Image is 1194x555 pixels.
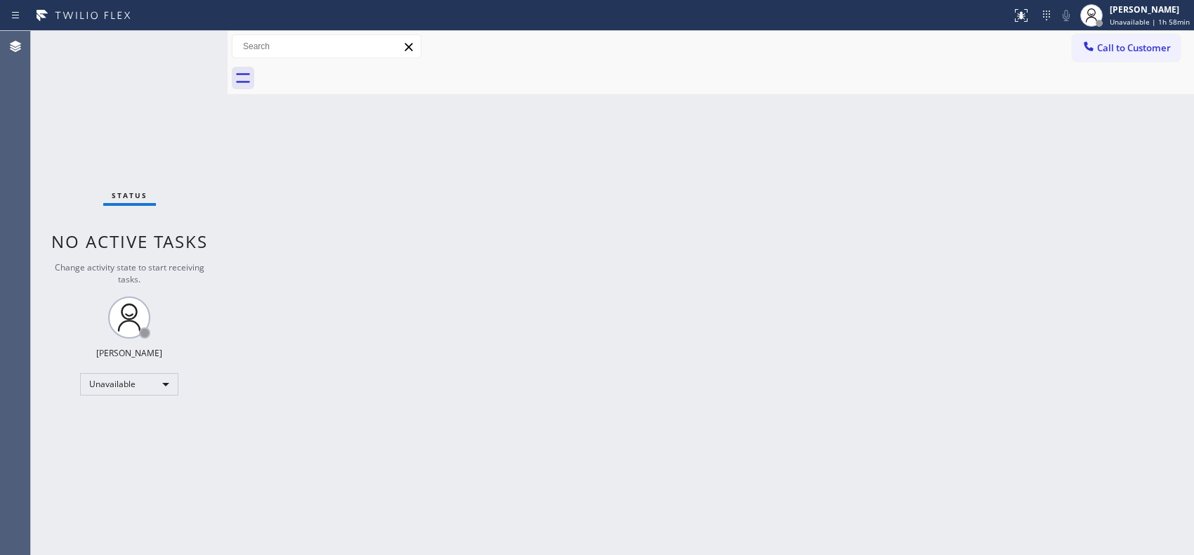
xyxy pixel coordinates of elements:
[1072,34,1180,61] button: Call to Customer
[96,347,162,359] div: [PERSON_NAME]
[1110,17,1190,27] span: Unavailable | 1h 58min
[55,261,204,285] span: Change activity state to start receiving tasks.
[1097,41,1171,54] span: Call to Customer
[112,190,147,200] span: Status
[80,373,178,396] div: Unavailable
[51,230,208,253] span: No active tasks
[1110,4,1190,15] div: [PERSON_NAME]
[1056,6,1076,25] button: Mute
[232,35,421,58] input: Search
